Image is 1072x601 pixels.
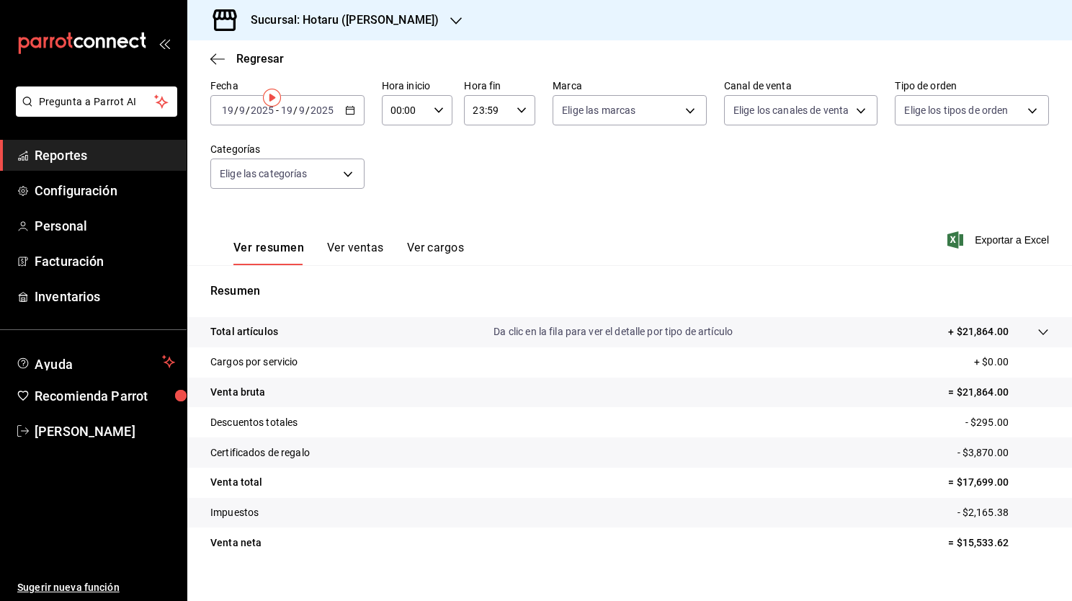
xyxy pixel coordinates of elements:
label: Hora fin [464,81,535,91]
img: Tooltip marker [263,89,281,107]
h3: Sucursal: Hotaru ([PERSON_NAME]) [239,12,439,29]
button: Ver ventas [327,241,384,265]
span: Personal [35,216,175,236]
a: Pregunta a Parrot AI [10,104,177,120]
button: Pregunta a Parrot AI [16,86,177,117]
button: open_drawer_menu [158,37,170,49]
label: Tipo de orden [895,81,1049,91]
label: Marca [553,81,707,91]
p: Descuentos totales [210,415,298,430]
p: - $3,870.00 [957,445,1049,460]
p: Da clic en la fila para ver el detalle por tipo de artículo [493,324,733,339]
div: navigation tabs [233,241,464,265]
span: / [293,104,298,116]
p: Total artículos [210,324,278,339]
input: -- [298,104,305,116]
p: Impuestos [210,505,259,520]
span: Reportes [35,146,175,165]
label: Fecha [210,81,365,91]
span: Recomienda Parrot [35,386,175,406]
span: Sugerir nueva función [17,580,175,595]
span: Elige las categorías [220,166,308,181]
button: Ver resumen [233,241,304,265]
span: Elige las marcas [562,103,635,117]
p: - $2,165.38 [957,505,1049,520]
span: / [305,104,310,116]
span: Ayuda [35,353,156,370]
span: Facturación [35,251,175,271]
p: Certificados de regalo [210,445,310,460]
span: Elige los tipos de orden [904,103,1008,117]
button: Ver cargos [407,241,465,265]
span: / [234,104,238,116]
button: Regresar [210,52,284,66]
span: Pregunta a Parrot AI [39,94,155,110]
span: Elige los canales de venta [733,103,849,117]
span: Regresar [236,52,284,66]
span: / [246,104,250,116]
input: ---- [250,104,274,116]
p: = $21,864.00 [948,385,1049,400]
span: - [276,104,279,116]
label: Categorías [210,144,365,154]
p: Venta total [210,475,262,490]
p: = $17,699.00 [948,475,1049,490]
p: Venta neta [210,535,262,551]
p: Venta bruta [210,385,265,400]
input: -- [238,104,246,116]
p: = $15,533.62 [948,535,1049,551]
p: Resumen [210,282,1049,300]
p: + $0.00 [974,355,1049,370]
input: -- [221,104,234,116]
input: -- [280,104,293,116]
label: Hora inicio [382,81,453,91]
p: Cargos por servicio [210,355,298,370]
label: Canal de venta [724,81,878,91]
p: - $295.00 [965,415,1049,430]
input: ---- [310,104,334,116]
button: Exportar a Excel [950,231,1049,249]
span: Configuración [35,181,175,200]
span: Inventarios [35,287,175,306]
span: [PERSON_NAME] [35,422,175,441]
p: + $21,864.00 [948,324,1009,339]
